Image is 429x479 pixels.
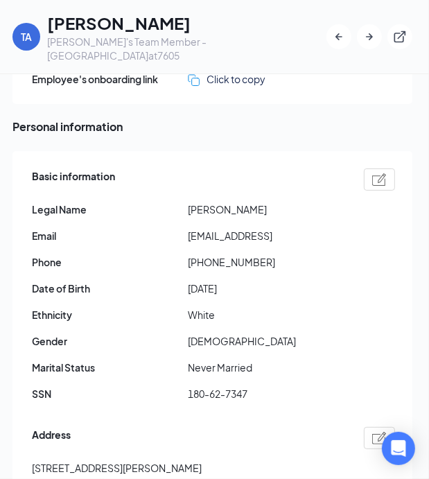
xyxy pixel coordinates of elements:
[387,24,412,49] button: ExternalLink
[188,254,344,270] span: [PHONE_NUMBER]
[188,74,200,86] img: click-to-copy.71757273a98fde459dfc.svg
[393,30,407,44] svg: ExternalLink
[326,24,351,49] button: ArrowLeftNew
[188,307,344,322] span: White
[32,228,188,243] span: Email
[188,386,344,401] span: 180-62-7347
[32,360,188,375] span: Marital Status
[47,35,326,62] div: [PERSON_NAME]'s Team Member - [GEOGRAPHIC_DATA] at 7605
[32,386,188,401] span: SSN
[188,71,265,87] button: Click to copy
[32,460,202,476] span: [STREET_ADDRESS][PERSON_NAME]
[188,360,344,375] span: Never Married
[357,24,382,49] button: ArrowRight
[32,307,188,322] span: Ethnicity
[188,333,344,349] span: [DEMOGRAPHIC_DATA]
[21,30,32,44] div: TA
[32,333,188,349] span: Gender
[12,118,412,135] span: Personal information
[32,281,188,296] span: Date of Birth
[362,30,376,44] svg: ArrowRight
[188,228,344,243] span: [EMAIL_ADDRESS]
[32,202,188,217] span: Legal Name
[188,281,344,296] span: [DATE]
[32,254,188,270] span: Phone
[32,168,115,191] span: Basic information
[47,11,326,35] h1: [PERSON_NAME]
[188,202,344,217] span: [PERSON_NAME]
[32,71,188,87] span: Employee's onboarding link
[382,432,415,465] div: Open Intercom Messenger
[332,30,346,44] svg: ArrowLeftNew
[32,427,71,449] span: Address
